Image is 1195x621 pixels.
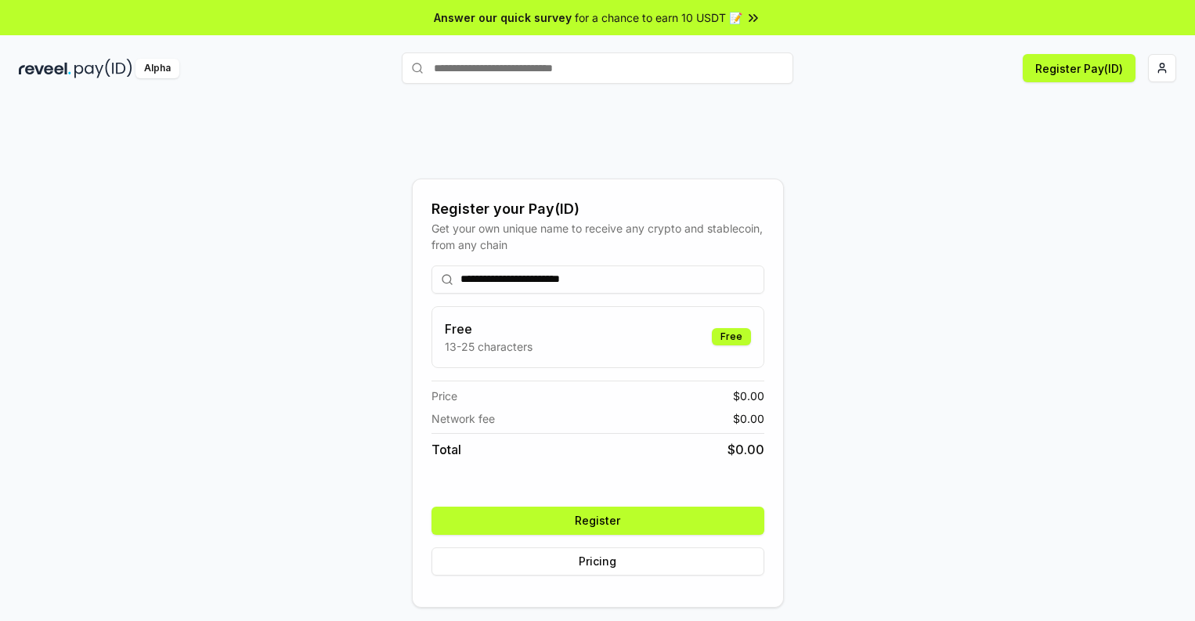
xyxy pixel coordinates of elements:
[19,59,71,78] img: reveel_dark
[434,9,572,26] span: Answer our quick survey
[727,440,764,459] span: $ 0.00
[431,388,457,404] span: Price
[575,9,742,26] span: for a chance to earn 10 USDT 📝
[733,410,764,427] span: $ 0.00
[431,220,764,253] div: Get your own unique name to receive any crypto and stablecoin, from any chain
[431,410,495,427] span: Network fee
[1023,54,1135,82] button: Register Pay(ID)
[445,338,533,355] p: 13-25 characters
[135,59,179,78] div: Alpha
[431,440,461,459] span: Total
[445,320,533,338] h3: Free
[712,328,751,345] div: Free
[733,388,764,404] span: $ 0.00
[431,547,764,576] button: Pricing
[431,198,764,220] div: Register your Pay(ID)
[431,507,764,535] button: Register
[74,59,132,78] img: pay_id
